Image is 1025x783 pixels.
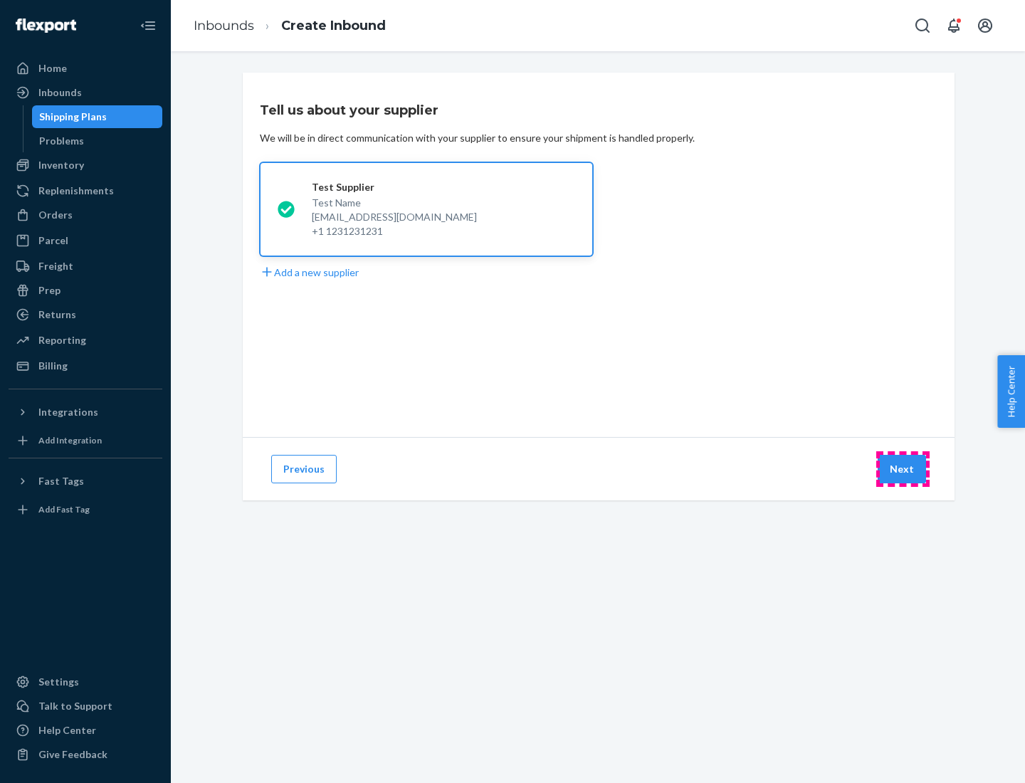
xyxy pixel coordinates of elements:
div: Add Fast Tag [38,503,90,515]
a: Prep [9,279,162,302]
button: Open account menu [971,11,999,40]
h3: Tell us about your supplier [260,101,438,120]
a: Add Integration [9,429,162,452]
button: Fast Tags [9,470,162,493]
div: Fast Tags [38,474,84,488]
div: Give Feedback [38,747,107,762]
a: Help Center [9,719,162,742]
button: Open notifications [940,11,968,40]
div: Add Integration [38,434,102,446]
a: Shipping Plans [32,105,163,128]
div: Talk to Support [38,699,112,713]
div: Inventory [38,158,84,172]
div: Help Center [38,723,96,737]
a: Create Inbound [281,18,386,33]
button: Give Feedback [9,743,162,766]
a: Billing [9,354,162,377]
a: Returns [9,303,162,326]
div: Replenishments [38,184,114,198]
a: Problems [32,130,163,152]
div: Reporting [38,333,86,347]
a: Orders [9,204,162,226]
div: Parcel [38,233,68,248]
div: Home [38,61,67,75]
a: Replenishments [9,179,162,202]
a: Inventory [9,154,162,177]
div: Prep [38,283,61,298]
a: Reporting [9,329,162,352]
div: Problems [39,134,84,148]
ol: breadcrumbs [182,5,397,47]
button: Integrations [9,401,162,424]
a: Freight [9,255,162,278]
a: Home [9,57,162,80]
a: Talk to Support [9,695,162,718]
a: Settings [9,671,162,693]
div: Shipping Plans [39,110,107,124]
a: Inbounds [9,81,162,104]
button: Help Center [997,355,1025,428]
button: Next [878,455,926,483]
div: Billing [38,359,68,373]
button: Add a new supplier [260,265,359,280]
a: Parcel [9,229,162,252]
div: Orders [38,208,73,222]
div: Integrations [38,405,98,419]
div: Returns [38,308,76,322]
a: Add Fast Tag [9,498,162,521]
div: Freight [38,259,73,273]
img: Flexport logo [16,19,76,33]
div: We will be in direct communication with your supplier to ensure your shipment is handled properly. [260,131,695,145]
button: Previous [271,455,337,483]
div: Inbounds [38,85,82,100]
a: Inbounds [194,18,254,33]
button: Close Navigation [134,11,162,40]
button: Open Search Box [908,11,937,40]
div: Settings [38,675,79,689]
